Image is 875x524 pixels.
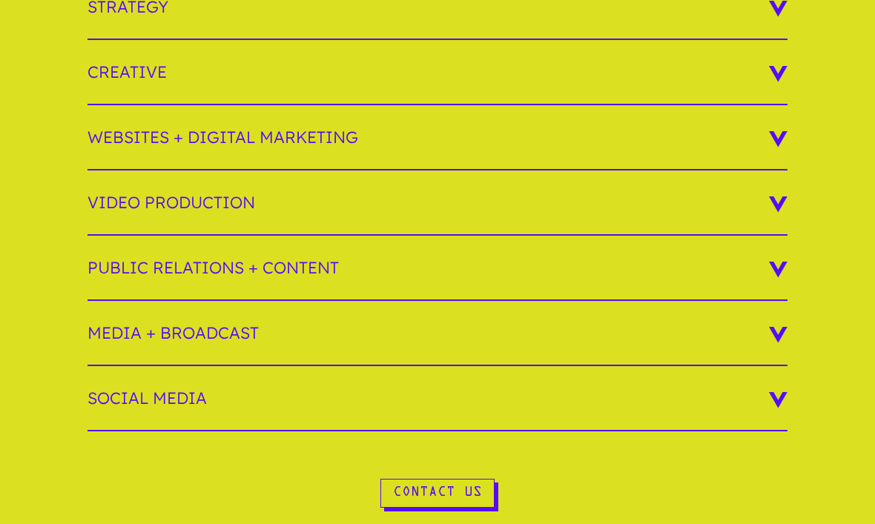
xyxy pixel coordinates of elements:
div: Minimize live chat window [243,7,279,43]
div: Leave a message [77,83,249,102]
a: Contact Us [380,479,495,508]
img: logo_Zg8I0qSkbAqR2WFHt3p6CTuqpyXMFPubPcD2OT02zFN43Cy9FUNNG3NEPhM_Q1qe_.png [25,89,62,97]
em: Submit [217,411,269,431]
h3: Social Media [87,366,787,431]
em: Driven by SalesIQ [116,342,188,353]
h3: Media + Broadcast [87,301,787,366]
h3: Creative [87,40,787,105]
span: We are offline. Please leave us a message. [31,164,259,314]
img: salesiqlogo_leal7QplfZFryJ6FIlVepeu7OftD7mt8q6exU6-34PB8prfIgodN67KcxXM9Y7JQ_.png [102,343,113,352]
h3: Websites + Digital Marketing [87,105,787,170]
h3: Public Relations + Content [87,236,787,301]
textarea: Type your message and click 'Submit' [7,359,283,411]
h3: Video Production [87,170,787,236]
